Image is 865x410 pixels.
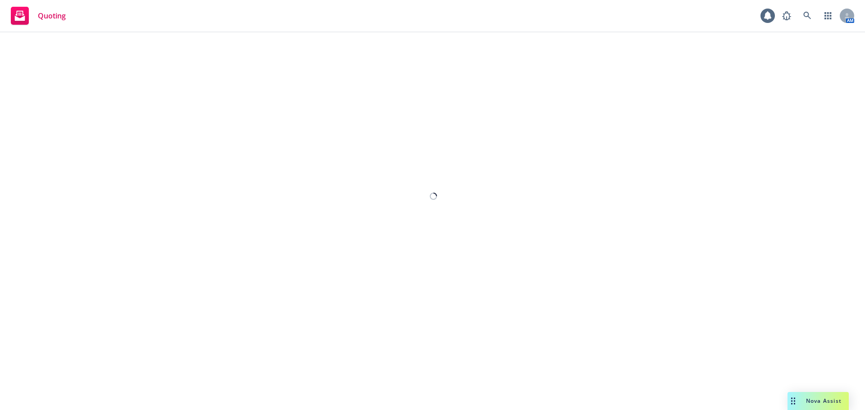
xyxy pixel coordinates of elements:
a: Report a Bug [778,7,796,25]
span: Nova Assist [806,397,842,405]
a: Switch app [819,7,837,25]
span: Quoting [38,12,66,19]
div: Drag to move [788,392,799,410]
a: Search [798,7,816,25]
button: Nova Assist [788,392,849,410]
a: Quoting [7,3,69,28]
